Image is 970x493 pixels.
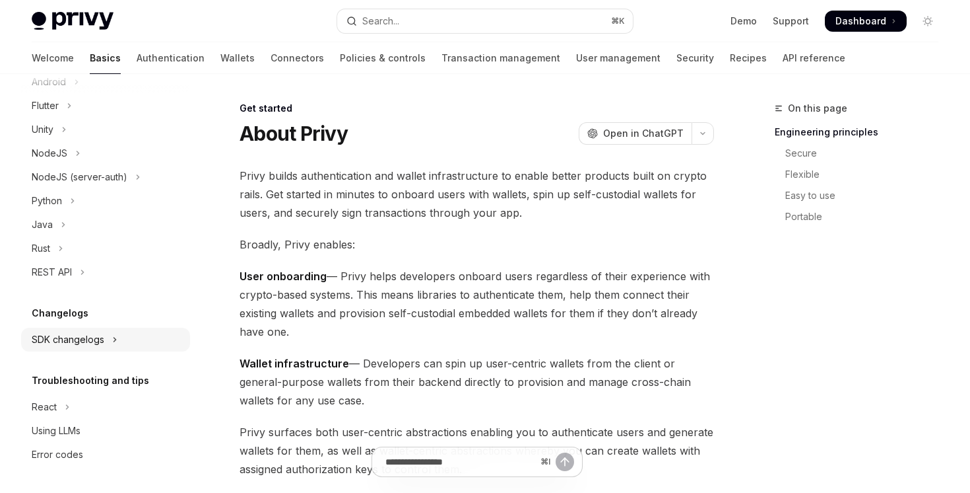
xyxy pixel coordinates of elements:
[32,241,50,256] div: Rust
[32,373,149,389] h5: Troubleshooting and tips
[340,42,426,74] a: Policies & controls
[917,11,938,32] button: Toggle dark mode
[240,423,714,478] span: Privy surfaces both user-centric abstractions enabling you to authenticate users and generate wal...
[576,42,661,74] a: User management
[32,193,62,209] div: Python
[775,122,949,143] a: Engineering principles
[835,15,886,28] span: Dashboard
[137,42,205,74] a: Authentication
[90,42,121,74] a: Basics
[730,42,767,74] a: Recipes
[21,189,190,213] button: Toggle Python section
[730,15,757,28] a: Demo
[556,453,574,471] button: Send message
[603,127,684,140] span: Open in ChatGPT
[21,165,190,189] button: Toggle NodeJS (server-auth) section
[788,100,847,116] span: On this page
[775,143,949,164] a: Secure
[32,217,53,233] div: Java
[362,13,399,29] div: Search...
[240,267,714,341] span: — Privy helps developers onboard users regardless of their experience with crypto-based systems. ...
[783,42,845,74] a: API reference
[32,122,53,137] div: Unity
[21,141,190,165] button: Toggle NodeJS section
[240,357,349,370] strong: Wallet infrastructure
[240,235,714,254] span: Broadly, Privy enables:
[240,102,714,115] div: Get started
[21,213,190,237] button: Toggle Java section
[271,42,324,74] a: Connectors
[32,399,57,415] div: React
[32,423,81,439] div: Using LLMs
[21,237,190,260] button: Toggle Rust section
[240,167,714,222] span: Privy builds authentication and wallet infrastructure to enable better products built on crypto r...
[21,94,190,118] button: Toggle Flutter section
[611,16,625,26] span: ⌘ K
[32,305,88,321] h5: Changelogs
[32,332,104,348] div: SDK changelogs
[220,42,255,74] a: Wallets
[32,447,83,463] div: Error codes
[775,164,949,185] a: Flexible
[32,264,72,280] div: REST API
[21,260,190,284] button: Toggle REST API section
[21,443,190,467] a: Error codes
[32,98,59,114] div: Flutter
[441,42,560,74] a: Transaction management
[337,9,632,33] button: Open search
[21,328,190,352] button: Toggle SDK changelogs section
[32,145,67,161] div: NodeJS
[32,12,113,30] img: light logo
[773,15,809,28] a: Support
[240,270,327,283] strong: User onboarding
[21,118,190,141] button: Toggle Unity section
[32,42,74,74] a: Welcome
[240,122,348,145] h1: About Privy
[32,169,127,185] div: NodeJS (server-auth)
[21,419,190,443] a: Using LLMs
[579,122,692,145] button: Open in ChatGPT
[676,42,714,74] a: Security
[825,11,907,32] a: Dashboard
[21,395,190,419] button: Toggle React section
[385,447,535,476] input: Ask a question...
[775,206,949,227] a: Portable
[775,185,949,206] a: Easy to use
[240,354,714,410] span: — Developers can spin up user-centric wallets from the client or general-purpose wallets from the...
